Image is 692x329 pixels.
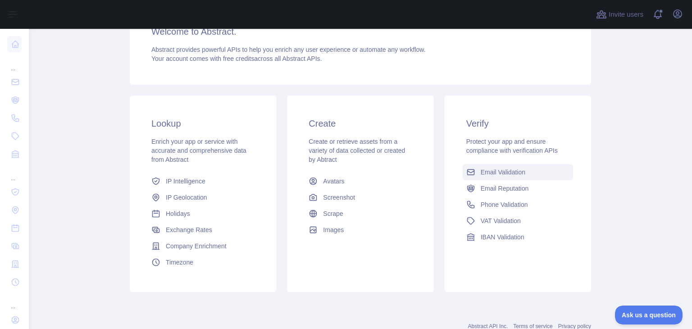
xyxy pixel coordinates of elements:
h3: Welcome to Abstract. [151,25,569,38]
div: ... [7,164,22,182]
span: Invite users [609,9,643,20]
a: Email Reputation [463,180,573,196]
span: free credits [223,55,254,62]
span: Protect your app and ensure compliance with verification APIs [466,138,558,154]
span: IBAN Validation [481,233,524,242]
div: ... [7,292,22,310]
a: Email Validation [463,164,573,180]
span: Enrich your app or service with accurate and comprehensive data from Abstract [151,138,246,163]
span: Avatars [323,177,344,186]
a: IP Intelligence [148,173,258,189]
h3: Create [309,117,412,130]
span: Screenshot [323,193,355,202]
div: ... [7,54,22,72]
a: Company Enrichment [148,238,258,254]
span: Email Validation [481,168,525,177]
a: Scrape [305,206,415,222]
span: Your account comes with across all Abstract APIs. [151,55,322,62]
a: Phone Validation [463,196,573,213]
iframe: Toggle Customer Support [615,306,683,324]
span: Email Reputation [481,184,529,193]
a: IP Geolocation [148,189,258,206]
span: VAT Validation [481,216,521,225]
span: Abstract provides powerful APIs to help you enrich any user experience or automate any workflow. [151,46,426,53]
a: Exchange Rates [148,222,258,238]
a: VAT Validation [463,213,573,229]
span: IP Intelligence [166,177,205,186]
h3: Lookup [151,117,255,130]
span: Company Enrichment [166,242,227,251]
span: Holidays [166,209,190,218]
span: Timezone [166,258,193,267]
a: Timezone [148,254,258,270]
span: Create or retrieve assets from a variety of data collected or created by Abtract [309,138,405,163]
a: Images [305,222,415,238]
span: Exchange Rates [166,225,212,234]
h3: Verify [466,117,569,130]
span: IP Geolocation [166,193,207,202]
span: Scrape [323,209,343,218]
a: IBAN Validation [463,229,573,245]
a: Screenshot [305,189,415,206]
button: Invite users [594,7,645,22]
span: Images [323,225,344,234]
a: Holidays [148,206,258,222]
span: Phone Validation [481,200,528,209]
a: Avatars [305,173,415,189]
